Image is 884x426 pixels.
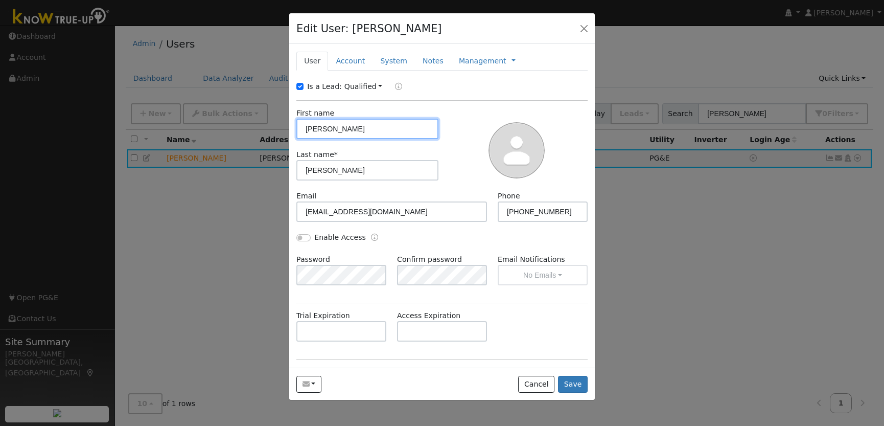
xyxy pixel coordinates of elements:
a: Account [328,52,373,71]
label: Is a Lead: [307,81,342,92]
label: Internal Roles [397,367,446,378]
label: First name [296,108,334,119]
label: Email Notifications [498,254,588,265]
label: Confirm password [397,254,462,265]
a: Lead [387,81,402,93]
label: Admin Roles [296,367,341,378]
label: Phone [498,191,520,201]
label: Access Expiration [397,310,460,321]
h4: Edit User: [PERSON_NAME] [296,20,442,37]
a: Notes [415,52,451,71]
label: Email [296,191,316,201]
button: Cancel [518,376,554,393]
label: Password [296,254,330,265]
a: User [296,52,328,71]
input: Is a Lead: [296,83,304,90]
a: Management [459,56,506,66]
a: System [373,52,415,71]
span: Required [334,150,338,159]
button: Save [558,376,588,393]
label: Enable Access [314,232,366,243]
button: rsstrazzo@comcast.net [296,376,321,393]
label: Last name [296,149,338,160]
label: Trial Expiration [296,310,350,321]
a: Enable Access [371,232,378,244]
a: Qualified [344,82,383,91]
label: Manager [498,367,529,378]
